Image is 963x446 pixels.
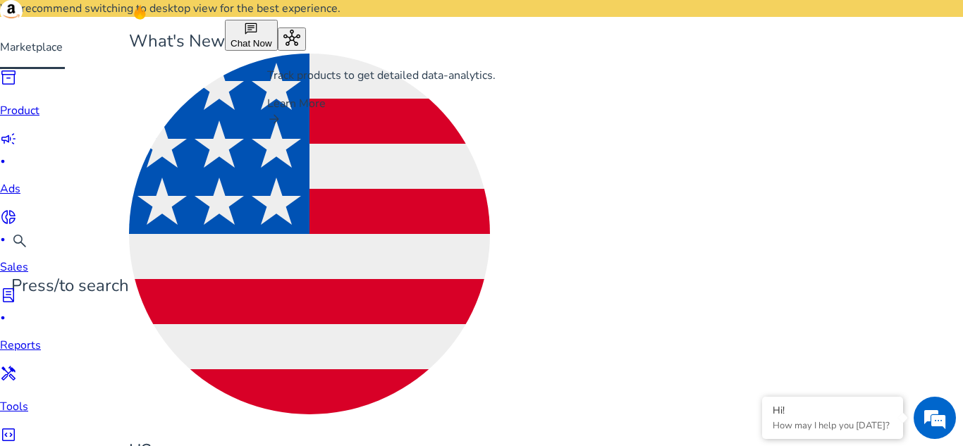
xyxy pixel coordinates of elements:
[231,38,272,49] span: Chat Now
[773,419,893,432] p: How may I help you today?
[225,20,278,51] button: chatChat Now
[283,30,300,47] span: hub
[129,54,490,414] img: us.svg
[129,30,225,52] span: What's New
[278,27,306,51] button: hub
[773,404,893,417] div: Hi!
[11,273,129,298] p: Press to search
[244,22,258,36] span: chat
